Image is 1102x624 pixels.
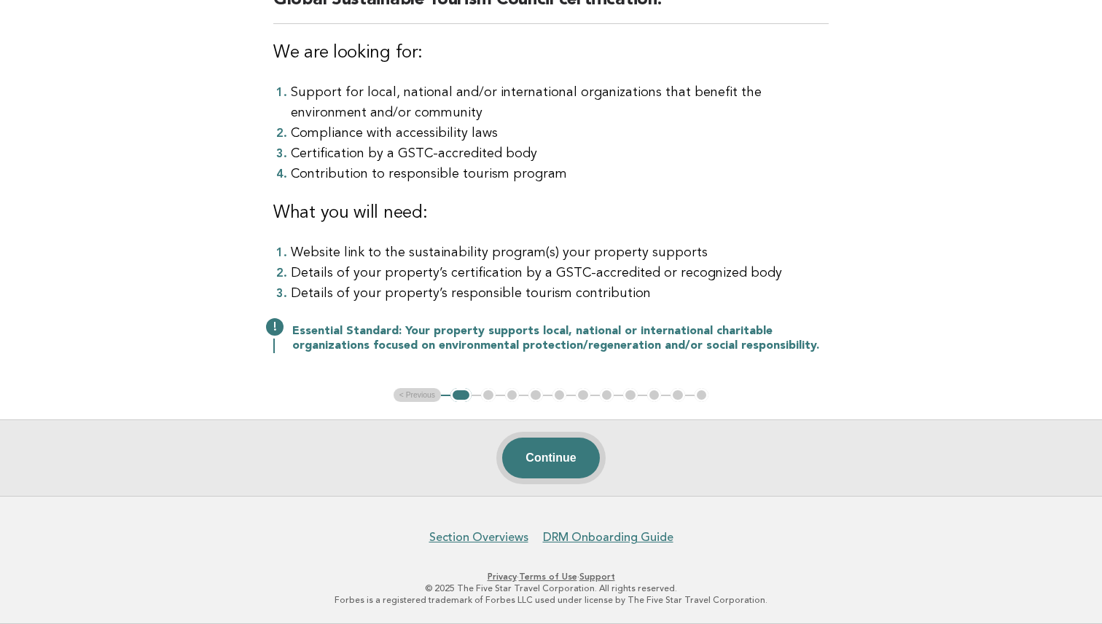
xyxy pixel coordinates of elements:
[291,242,829,263] li: Website link to the sustainability program(s) your property supports
[291,82,829,123] li: Support for local, national and/or international organizations that benefit the environment and/o...
[519,572,577,582] a: Terms of Use
[488,572,517,582] a: Privacy
[429,530,528,545] a: Section Overviews
[579,572,615,582] a: Support
[291,123,829,143] li: Compliance with accessibility laws
[291,263,829,283] li: Details of your property’s certification by a GSTC-accredited or recognized body
[105,571,997,582] p: · ·
[291,143,829,164] li: Certification by a GSTC-accredited body
[105,594,997,606] p: Forbes is a registered trademark of Forbes LLC used under license by The Five Star Travel Corpora...
[450,388,472,403] button: 1
[543,530,673,545] a: DRM Onboarding Guide
[105,582,997,594] p: © 2025 The Five Star Travel Corporation. All rights reserved.
[291,164,829,184] li: Contribution to responsible tourism program
[291,283,829,304] li: Details of your property’s responsible tourism contribution
[273,202,829,225] h3: What you will need:
[502,438,599,478] button: Continue
[292,324,829,353] p: Essential Standard: Your property supports local, national or international charitable organizati...
[273,42,829,65] h3: We are looking for:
